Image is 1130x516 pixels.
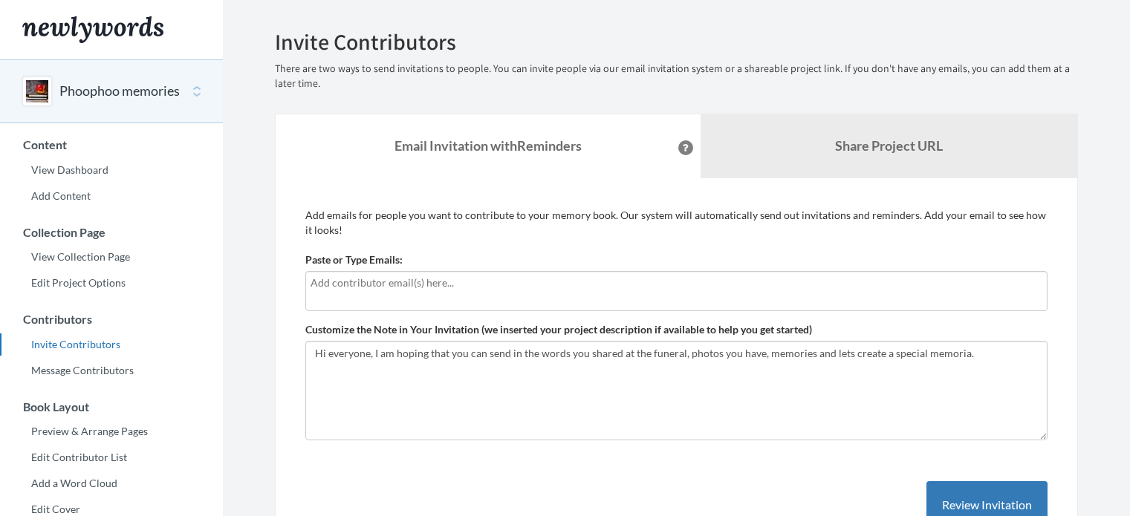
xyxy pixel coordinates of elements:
[1,313,223,326] h3: Contributors
[394,137,582,154] strong: Email Invitation with Reminders
[305,341,1048,440] textarea: Hi everyone, I am hoping that you can send in the words you shared at the funeral, photos you hav...
[305,208,1048,238] p: Add emails for people you want to contribute to your memory book. Our system will automatically s...
[59,82,180,101] button: Phoophoo memories
[22,16,163,43] img: Newlywords logo
[275,30,1078,54] h2: Invite Contributors
[1,138,223,151] h3: Content
[835,137,943,154] b: Share Project URL
[1,226,223,239] h3: Collection Page
[305,252,403,267] label: Paste or Type Emails:
[1,400,223,414] h3: Book Layout
[275,62,1078,91] p: There are two ways to send invitations to people. You can invite people via our email invitation ...
[305,322,812,337] label: Customize the Note in Your Invitation (we inserted your project description if available to help ...
[311,275,1039,291] input: Add contributor email(s) here...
